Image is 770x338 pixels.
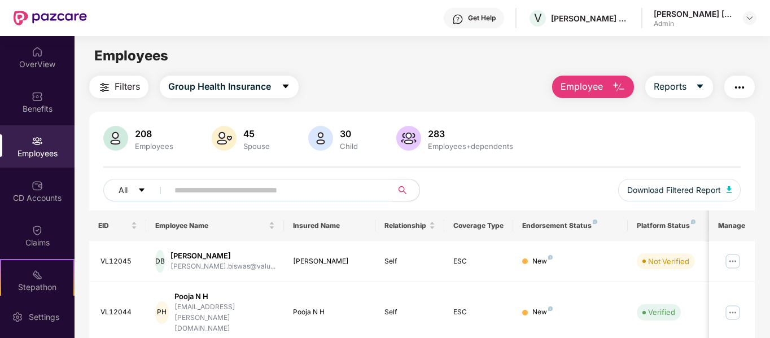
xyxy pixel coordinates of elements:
img: svg+xml;base64,PHN2ZyBpZD0iQmVuZWZpdHMiIHhtbG5zPSJodHRwOi8vd3d3LnczLm9yZy8yMDAwL3N2ZyIgd2lkdGg9Ij... [32,91,43,102]
span: Group Health Insurance [168,80,271,94]
div: Endorsement Status [522,221,619,230]
div: Spouse [241,142,272,151]
img: svg+xml;base64,PHN2ZyB4bWxucz0iaHR0cDovL3d3dy53My5vcmcvMjAwMC9zdmciIHhtbG5zOnhsaW5rPSJodHRwOi8vd3... [612,81,625,94]
th: Coverage Type [444,210,513,241]
span: Download Filtered Report [627,184,721,196]
img: svg+xml;base64,PHN2ZyB4bWxucz0iaHR0cDovL3d3dy53My5vcmcvMjAwMC9zdmciIHdpZHRoPSI4IiBoZWlnaHQ9IjgiIH... [691,220,695,224]
img: New Pazcare Logo [14,11,87,25]
img: svg+xml;base64,PHN2ZyBpZD0iU2V0dGluZy0yMHgyMCIgeG1sbnM9Imh0dHA6Ly93d3cudzMub3JnLzIwMDAvc3ZnIiB3aW... [12,311,23,323]
img: svg+xml;base64,PHN2ZyB4bWxucz0iaHR0cDovL3d3dy53My5vcmcvMjAwMC9zdmciIHhtbG5zOnhsaW5rPSJodHRwOi8vd3... [212,126,237,151]
th: Insured Name [284,210,376,241]
img: svg+xml;base64,PHN2ZyB4bWxucz0iaHR0cDovL3d3dy53My5vcmcvMjAwMC9zdmciIHhtbG5zOnhsaW5rPSJodHRwOi8vd3... [308,126,333,151]
button: Employee [552,76,634,98]
img: manageButton [724,252,742,270]
div: Admin [654,19,733,28]
div: Employees+dependents [426,142,515,151]
span: caret-down [281,82,290,92]
span: V [534,11,542,25]
button: Allcaret-down [103,179,172,201]
div: Self [384,307,435,318]
img: svg+xml;base64,PHN2ZyBpZD0iSGVscC0zMngzMiIgeG1sbnM9Imh0dHA6Ly93d3cudzMub3JnLzIwMDAvc3ZnIiB3aWR0aD... [452,14,463,25]
span: Employee Name [155,221,266,230]
img: svg+xml;base64,PHN2ZyBpZD0iSG9tZSIgeG1sbnM9Imh0dHA6Ly93d3cudzMub3JnLzIwMDAvc3ZnIiB3aWR0aD0iMjAiIG... [32,46,43,58]
span: caret-down [695,82,705,92]
div: PH [155,301,168,324]
img: svg+xml;base64,PHN2ZyB4bWxucz0iaHR0cDovL3d3dy53My5vcmcvMjAwMC9zdmciIHhtbG5zOnhsaW5rPSJodHRwOi8vd3... [396,126,421,151]
img: svg+xml;base64,PHN2ZyB4bWxucz0iaHR0cDovL3d3dy53My5vcmcvMjAwMC9zdmciIHdpZHRoPSIyMSIgaGVpZ2h0PSIyMC... [32,269,43,280]
img: svg+xml;base64,PHN2ZyB4bWxucz0iaHR0cDovL3d3dy53My5vcmcvMjAwMC9zdmciIHdpZHRoPSI4IiBoZWlnaHQ9IjgiIH... [593,220,597,224]
button: Reportscaret-down [645,76,713,98]
img: svg+xml;base64,PHN2ZyBpZD0iQ0RfQWNjb3VudHMiIGRhdGEtbmFtZT0iQ0QgQWNjb3VudHMiIHhtbG5zPSJodHRwOi8vd3... [32,180,43,191]
div: DB [155,250,165,273]
div: [PERSON_NAME] [170,251,275,261]
div: VL12044 [100,307,138,318]
div: Get Help [468,14,496,23]
div: Settings [25,311,63,323]
img: manageButton [724,304,742,322]
div: Pooja N H [174,291,275,302]
div: New [532,307,553,318]
img: svg+xml;base64,PHN2ZyB4bWxucz0iaHR0cDovL3d3dy53My5vcmcvMjAwMC9zdmciIHdpZHRoPSIyNCIgaGVpZ2h0PSIyNC... [98,81,111,94]
img: svg+xml;base64,PHN2ZyB4bWxucz0iaHR0cDovL3d3dy53My5vcmcvMjAwMC9zdmciIHhtbG5zOnhsaW5rPSJodHRwOi8vd3... [727,186,732,193]
div: Pooja N H [293,307,367,318]
span: Reports [654,80,686,94]
button: search [392,179,420,201]
div: [PERSON_NAME] [293,256,367,267]
img: svg+xml;base64,PHN2ZyB4bWxucz0iaHR0cDovL3d3dy53My5vcmcvMjAwMC9zdmciIHdpZHRoPSI4IiBoZWlnaHQ9IjgiIH... [548,255,553,260]
img: svg+xml;base64,PHN2ZyB4bWxucz0iaHR0cDovL3d3dy53My5vcmcvMjAwMC9zdmciIHdpZHRoPSI4IiBoZWlnaHQ9IjgiIH... [548,306,553,311]
span: Relationship [384,221,427,230]
span: caret-down [138,186,146,195]
div: Self [384,256,435,267]
th: Relationship [375,210,444,241]
div: Platform Status [637,221,699,230]
span: Employees [94,47,168,64]
div: Verified [648,306,675,318]
div: Not Verified [648,256,689,267]
img: svg+xml;base64,PHN2ZyB4bWxucz0iaHR0cDovL3d3dy53My5vcmcvMjAwMC9zdmciIHhtbG5zOnhsaW5rPSJodHRwOi8vd3... [103,126,128,151]
span: EID [98,221,129,230]
img: svg+xml;base64,PHN2ZyB4bWxucz0iaHR0cDovL3d3dy53My5vcmcvMjAwMC9zdmciIHdpZHRoPSIyNCIgaGVpZ2h0PSIyNC... [733,81,746,94]
div: [PERSON_NAME] SERVICES INDIA PVT LTD [551,13,630,24]
span: All [119,184,128,196]
th: EID [89,210,147,241]
div: 283 [426,128,515,139]
div: Employees [133,142,176,151]
span: Employee [561,80,603,94]
div: 30 [338,128,360,139]
div: VL12045 [100,256,138,267]
div: 208 [133,128,176,139]
div: [PERSON_NAME].biswas@valu... [170,261,275,272]
span: search [392,186,414,195]
button: Filters [89,76,148,98]
div: ESC [453,256,504,267]
div: ESC [453,307,504,318]
th: Manage [709,210,755,241]
span: Filters [115,80,140,94]
img: svg+xml;base64,PHN2ZyBpZD0iRHJvcGRvd24tMzJ4MzIiIHhtbG5zPSJodHRwOi8vd3d3LnczLm9yZy8yMDAwL3N2ZyIgd2... [745,14,754,23]
div: 45 [241,128,272,139]
img: svg+xml;base64,PHN2ZyBpZD0iRW1wbG95ZWVzIiB4bWxucz0iaHR0cDovL3d3dy53My5vcmcvMjAwMC9zdmciIHdpZHRoPS... [32,135,43,147]
div: [PERSON_NAME] [PERSON_NAME] [654,8,733,19]
button: Download Filtered Report [618,179,741,201]
button: Group Health Insurancecaret-down [160,76,299,98]
div: [EMAIL_ADDRESS][PERSON_NAME][DOMAIN_NAME] [174,302,275,334]
div: Stepathon [1,282,73,293]
div: New [532,256,553,267]
div: Child [338,142,360,151]
img: svg+xml;base64,PHN2ZyBpZD0iQ2xhaW0iIHhtbG5zPSJodHRwOi8vd3d3LnczLm9yZy8yMDAwL3N2ZyIgd2lkdGg9IjIwIi... [32,225,43,236]
th: Employee Name [146,210,284,241]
